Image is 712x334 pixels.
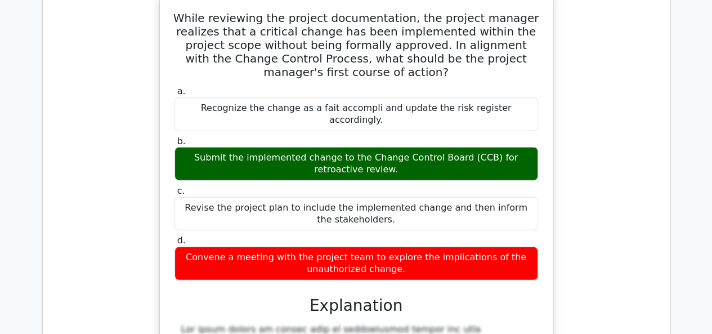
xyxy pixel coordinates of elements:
[181,296,531,315] h3: Explanation
[173,11,539,79] h5: While reviewing the project documentation, the project manager realizes that a critical change ha...
[177,185,185,196] span: c.
[177,235,186,246] span: d.
[174,147,538,181] div: Submit the implemented change to the Change Control Board (CCB) for retroactive review.
[177,86,186,96] span: a.
[174,247,538,280] div: Convene a meeting with the project team to explore the implications of the unauthorized change.
[174,197,538,231] div: Revise the project plan to include the implemented change and then inform the stakeholders.
[174,97,538,131] div: Recognize the change as a fait accompli and update the risk register accordingly.
[177,136,186,146] span: b.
